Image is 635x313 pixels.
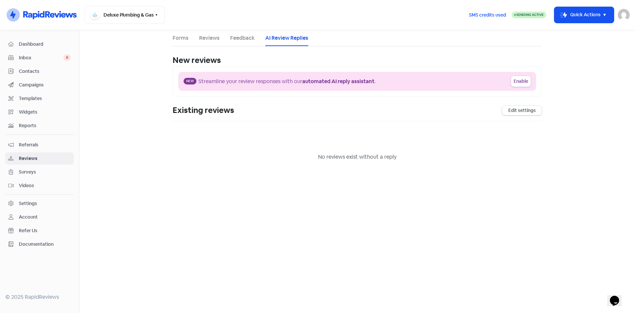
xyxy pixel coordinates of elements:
[19,155,71,162] span: Reviews
[5,166,74,178] a: Surveys
[511,76,531,87] button: Enable
[19,54,63,61] span: Inbox
[19,109,71,116] span: Widgets
[63,54,71,61] span: 0
[19,227,71,234] span: Refer Us
[173,153,542,161] div: No reviews exist without a reply
[19,182,71,189] span: Videos
[5,106,74,118] a: Widgets
[265,34,308,42] a: AI Review Replies
[184,78,196,84] span: New
[19,214,38,221] div: Account
[512,11,546,19] a: Sending Active
[19,169,71,176] span: Surveys
[502,106,542,115] a: Edit settings
[5,180,74,192] a: Videos
[5,225,74,237] a: Refer Us
[19,95,71,102] span: Templates
[5,197,74,210] a: Settings
[5,38,74,50] a: Dashboard
[554,7,614,23] button: Quick Actions
[5,120,74,132] a: Reports
[5,92,74,105] a: Templates
[198,78,376,85] div: Streamline your review responses with our .
[607,287,628,306] iframe: chat widget
[19,81,71,88] span: Campaigns
[302,78,374,85] b: automated AI reply assistant
[5,238,74,250] a: Documentation
[5,211,74,223] a: Account
[463,11,512,18] a: SMS credits used
[19,41,71,48] span: Dashboard
[5,152,74,165] a: Reviews
[469,12,506,19] span: SMS credits used
[5,79,74,91] a: Campaigns
[5,293,74,301] div: © 2025 RapidReviews
[516,13,544,17] span: Sending Active
[19,241,71,248] span: Documentation
[199,34,220,42] a: Reviews
[19,122,71,129] span: Reports
[19,200,37,207] div: Settings
[618,9,630,21] img: User
[173,104,234,116] div: Existing reviews
[85,6,165,24] button: Deluxe Plumbing & Gas
[173,54,542,66] div: New reviews
[5,139,74,151] a: Referrals
[19,141,71,148] span: Referrals
[5,65,74,78] a: Contacts
[230,34,255,42] a: Feedback
[19,68,71,75] span: Contacts
[173,34,189,42] a: Forms
[5,52,74,64] a: Inbox 0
